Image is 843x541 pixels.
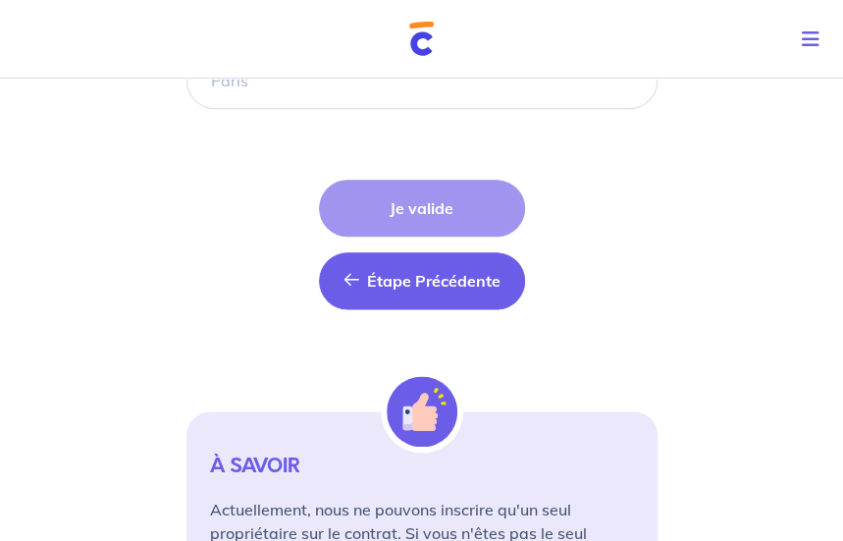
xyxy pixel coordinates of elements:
img: illu_alert_hand.svg [387,376,457,447]
button: Étape Précédente [319,252,525,309]
input: Paris [186,52,658,109]
strong: À SAVOIR [210,452,299,480]
span: Étape Précédente [367,271,501,291]
img: Cautioneo [409,22,434,56]
button: Toggle navigation [786,14,843,65]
